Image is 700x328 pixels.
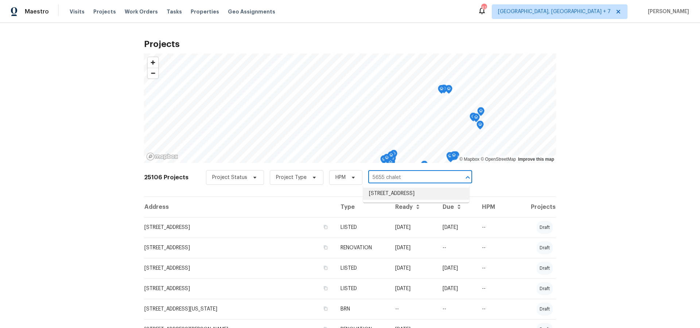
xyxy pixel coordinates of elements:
div: Map marker [472,113,480,125]
td: [DATE] [389,258,437,278]
td: [DATE] [437,258,476,278]
input: Search projects [368,172,452,183]
button: Copy Address [322,265,329,271]
div: Map marker [387,159,394,170]
td: [STREET_ADDRESS] [144,258,335,278]
button: Zoom out [148,68,158,78]
td: -- [476,299,508,319]
span: Projects [93,8,116,15]
span: Project Status [212,174,247,181]
div: Map marker [388,151,395,163]
span: Visits [70,8,85,15]
td: [DATE] [437,217,476,238]
div: draft [537,221,553,234]
td: -- [476,278,508,299]
span: [GEOGRAPHIC_DATA], [GEOGRAPHIC_DATA] + 7 [498,8,611,15]
div: Map marker [383,154,390,165]
li: [STREET_ADDRESS] [363,188,469,200]
div: Map marker [446,152,454,163]
span: Maestro [25,8,49,15]
div: Map marker [421,161,428,172]
div: draft [537,302,553,316]
div: Map marker [440,85,448,96]
div: Map marker [445,85,452,96]
td: [DATE] [389,278,437,299]
h2: Projects [144,40,556,48]
td: -- [476,217,508,238]
div: Map marker [477,107,485,118]
td: LISTED [335,258,389,278]
div: Map marker [477,121,484,132]
td: LISTED [335,278,389,299]
th: Due [437,197,476,217]
span: Properties [191,8,219,15]
canvas: Map [144,54,556,163]
td: -- [437,238,476,258]
a: Improve this map [518,157,554,162]
td: [STREET_ADDRESS] [144,278,335,299]
th: Projects [508,197,556,217]
td: [DATE] [389,217,437,238]
div: Map marker [438,85,445,96]
div: draft [537,282,553,295]
div: Map marker [380,155,388,167]
span: HPM [335,174,346,181]
button: Zoom in [148,57,158,68]
span: Geo Assignments [228,8,275,15]
td: RENOVATION [335,238,389,258]
button: Copy Address [322,285,329,292]
td: -- [389,299,437,319]
span: Tasks [167,9,182,14]
button: Copy Address [322,305,329,312]
td: BRN [335,299,389,319]
button: Close [463,172,473,183]
th: Address [144,197,335,217]
th: Type [335,197,389,217]
div: Map marker [390,150,397,161]
td: -- [476,258,508,278]
span: Work Orders [125,8,158,15]
a: Mapbox homepage [146,152,178,161]
th: Ready [389,197,437,217]
h2: 25106 Projects [144,174,188,181]
a: Mapbox [459,157,479,162]
span: Project Type [276,174,307,181]
div: Map marker [450,151,458,163]
td: LISTED [335,217,389,238]
td: [STREET_ADDRESS][US_STATE] [144,299,335,319]
td: [DATE] [389,238,437,258]
td: [DATE] [437,278,476,299]
div: draft [537,241,553,254]
div: Map marker [470,113,477,124]
div: draft [537,262,553,275]
button: Copy Address [322,244,329,251]
button: Copy Address [322,224,329,230]
td: [STREET_ADDRESS] [144,217,335,238]
div: 61 [481,4,486,12]
td: -- [476,238,508,258]
span: [PERSON_NAME] [645,8,689,15]
td: -- [437,299,476,319]
td: [STREET_ADDRESS] [144,238,335,258]
th: HPM [476,197,508,217]
a: OpenStreetMap [481,157,516,162]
